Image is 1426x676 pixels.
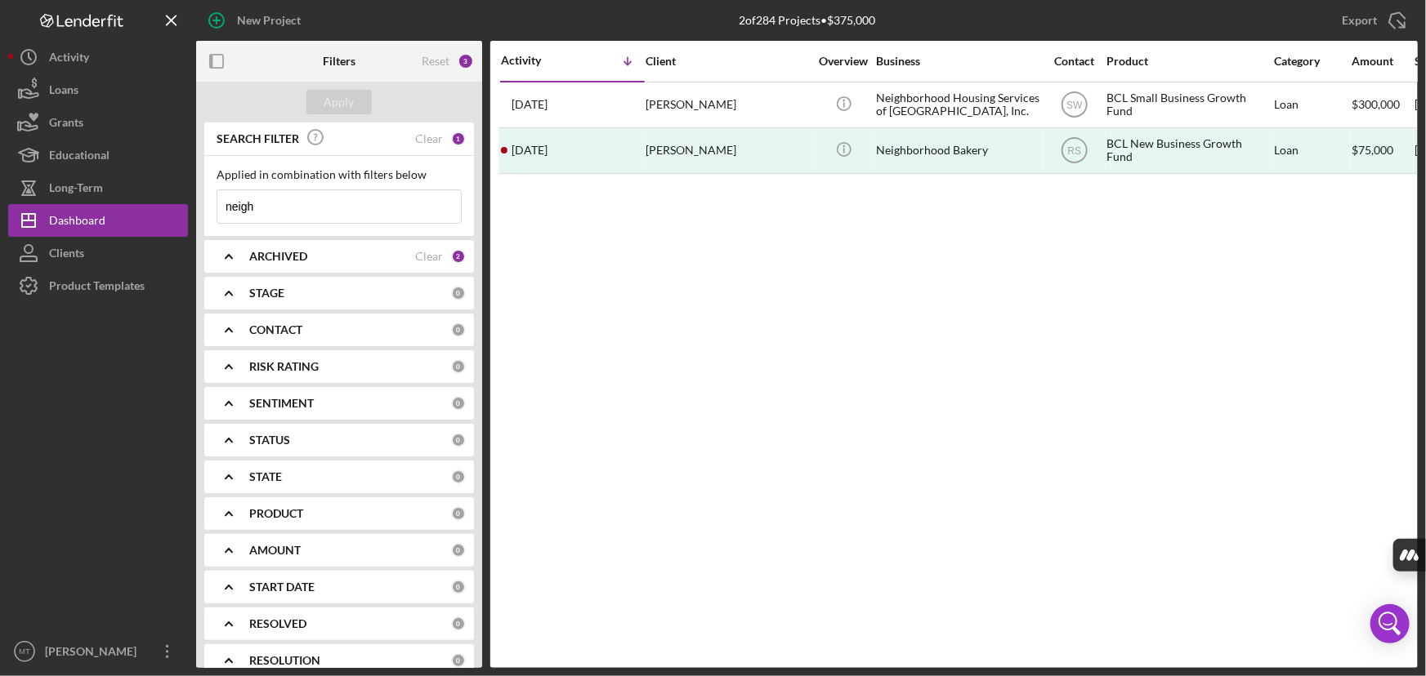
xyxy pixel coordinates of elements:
[49,269,145,306] div: Product Templates
[451,433,466,447] div: 0
[8,41,188,73] button: Activity
[1274,83,1350,127] div: Loan
[249,397,314,410] b: SENTIMENT
[8,73,188,106] button: Loans
[1342,4,1377,37] div: Export
[1352,83,1413,127] div: $300,000
[8,106,188,139] button: Grants
[451,249,466,264] div: 2
[739,14,875,27] div: 2 of 284 Projects • $375,000
[49,204,105,241] div: Dashboard
[876,129,1039,172] div: Neighborhood Bakery
[8,269,188,302] button: Product Templates
[41,635,147,672] div: [PERSON_NAME]
[415,250,443,263] div: Clear
[217,132,299,145] b: SEARCH FILTER
[49,41,89,78] div: Activity
[451,616,466,631] div: 0
[249,434,290,447] b: STATUS
[451,131,466,146] div: 1
[196,4,317,37] button: New Project
[1066,100,1083,111] text: SW
[324,90,355,114] div: Apply
[8,171,188,204] button: Long-Term
[49,171,103,208] div: Long-Term
[249,250,307,263] b: ARCHIVED
[323,55,355,68] b: Filters
[1067,145,1081,157] text: RS
[1352,55,1413,68] div: Amount
[451,322,466,337] div: 0
[1106,129,1270,172] div: BCL New Business Growth Fund
[249,507,303,520] b: PRODUCT
[237,4,301,37] div: New Project
[249,617,306,630] b: RESOLVED
[306,90,372,114] button: Apply
[49,139,110,176] div: Educational
[19,647,30,656] text: MT
[646,55,809,68] div: Client
[422,55,449,68] div: Reset
[8,139,188,171] button: Educational
[512,144,548,157] time: 2024-09-25 19:23
[512,98,548,111] time: 2025-03-04 02:13
[249,654,320,667] b: RESOLUTION
[451,543,466,558] div: 0
[249,323,302,336] b: CONTACT
[1370,604,1410,643] div: Open Intercom Messenger
[501,54,573,67] div: Activity
[8,635,188,668] button: MT[PERSON_NAME]
[1106,83,1270,127] div: BCL Small Business Growth Fund
[8,237,188,269] button: Clients
[49,73,78,110] div: Loans
[646,129,809,172] div: [PERSON_NAME]
[451,506,466,521] div: 0
[8,204,188,237] button: Dashboard
[451,286,466,300] div: 0
[249,360,319,373] b: RISK RATING
[217,168,462,181] div: Applied in combination with filters below
[249,544,301,557] b: AMOUNT
[876,55,1039,68] div: Business
[1044,55,1105,68] div: Contact
[451,359,466,374] div: 0
[1352,129,1413,172] div: $75,000
[249,287,284,300] b: STAGE
[249,470,282,483] b: STATE
[646,83,809,127] div: [PERSON_NAME]
[451,469,466,484] div: 0
[451,580,466,594] div: 0
[249,580,315,594] b: START DATE
[49,237,84,274] div: Clients
[451,653,466,668] div: 0
[451,396,466,411] div: 0
[1274,55,1350,68] div: Category
[1274,129,1350,172] div: Loan
[1325,4,1418,37] button: Export
[1106,55,1270,68] div: Product
[813,55,874,68] div: Overview
[876,83,1039,127] div: Neighborhood Housing Services of [GEOGRAPHIC_DATA], Inc.
[49,106,83,143] div: Grants
[415,132,443,145] div: Clear
[458,53,474,69] div: 3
